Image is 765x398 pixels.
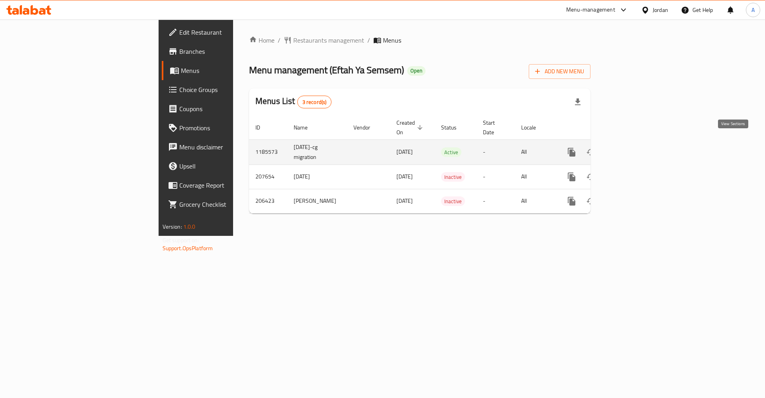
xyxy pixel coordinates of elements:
[477,189,515,213] td: -
[367,35,370,45] li: /
[294,123,318,132] span: Name
[162,80,286,99] a: Choice Groups
[556,116,645,140] th: Actions
[255,95,331,108] h2: Menus List
[477,139,515,165] td: -
[396,171,413,182] span: [DATE]
[515,139,556,165] td: All
[162,118,286,137] a: Promotions
[181,66,280,75] span: Menus
[751,6,755,14] span: A
[441,173,465,182] span: Inactive
[162,195,286,214] a: Grocery Checklist
[287,165,347,189] td: [DATE]
[407,66,426,76] div: Open
[396,147,413,157] span: [DATE]
[396,118,425,137] span: Created On
[441,196,465,206] div: Inactive
[535,67,584,76] span: Add New Menu
[163,235,199,245] span: Get support on:
[255,123,271,132] span: ID
[287,139,347,165] td: [DATE]-cg migration
[163,243,213,253] a: Support.OpsPlatform
[298,98,331,106] span: 3 record(s)
[163,222,182,232] span: Version:
[249,61,404,79] span: Menu management ( Eftah Ya Semsem )
[287,189,347,213] td: [PERSON_NAME]
[162,137,286,157] a: Menu disclaimer
[162,42,286,61] a: Branches
[179,104,280,114] span: Coupons
[653,6,668,14] div: Jordan
[566,5,615,15] div: Menu-management
[249,116,645,214] table: enhanced table
[179,123,280,133] span: Promotions
[581,192,600,211] button: Change Status
[162,23,286,42] a: Edit Restaurant
[562,143,581,162] button: more
[568,92,587,112] div: Export file
[179,180,280,190] span: Coverage Report
[477,165,515,189] td: -
[441,123,467,132] span: Status
[179,161,280,171] span: Upsell
[162,61,286,80] a: Menus
[515,189,556,213] td: All
[515,165,556,189] td: All
[562,192,581,211] button: more
[162,157,286,176] a: Upsell
[562,167,581,186] button: more
[179,47,280,56] span: Branches
[521,123,546,132] span: Locale
[441,147,461,157] div: Active
[441,148,461,157] span: Active
[581,167,600,186] button: Change Status
[162,176,286,195] a: Coverage Report
[396,196,413,206] span: [DATE]
[162,99,286,118] a: Coupons
[179,27,280,37] span: Edit Restaurant
[529,64,590,79] button: Add New Menu
[249,35,590,45] nav: breadcrumb
[179,142,280,152] span: Menu disclaimer
[581,143,600,162] button: Change Status
[293,35,364,45] span: Restaurants management
[407,67,426,74] span: Open
[284,35,364,45] a: Restaurants management
[297,96,332,108] div: Total records count
[183,222,196,232] span: 1.0.0
[483,118,505,137] span: Start Date
[383,35,401,45] span: Menus
[441,197,465,206] span: Inactive
[353,123,381,132] span: Vendor
[179,85,280,94] span: Choice Groups
[179,200,280,209] span: Grocery Checklist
